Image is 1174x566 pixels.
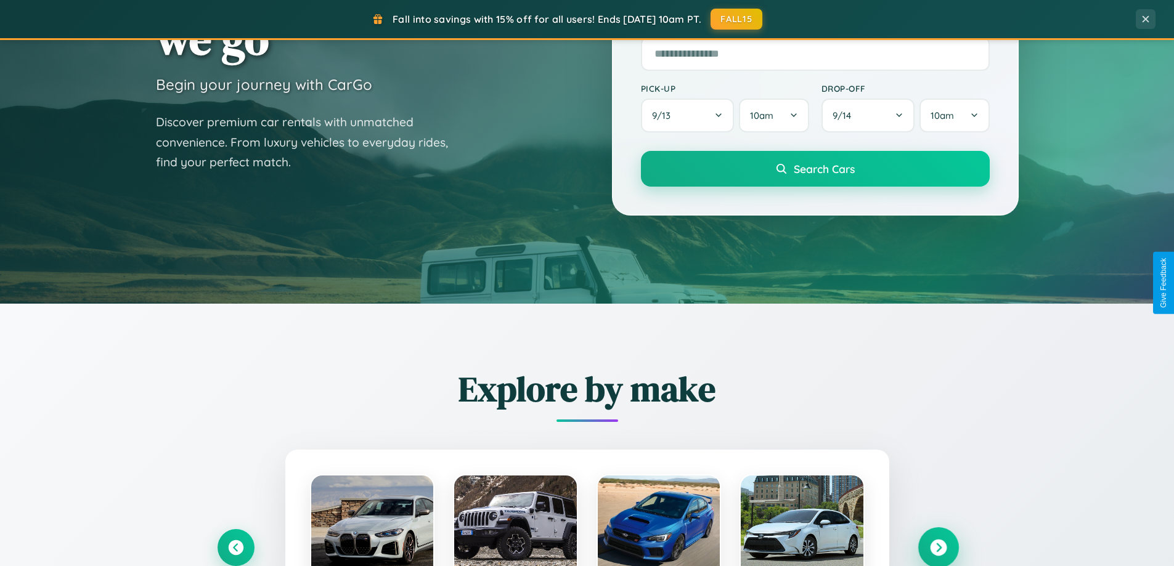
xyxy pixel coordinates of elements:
label: Pick-up [641,83,809,94]
span: 9 / 14 [833,110,857,121]
div: Give Feedback [1159,258,1168,308]
span: Fall into savings with 15% off for all users! Ends [DATE] 10am PT. [393,13,701,25]
button: 10am [739,99,809,132]
span: 10am [931,110,954,121]
span: 9 / 13 [652,110,677,121]
h3: Begin your journey with CarGo [156,75,372,94]
span: Search Cars [794,162,855,176]
button: Search Cars [641,151,990,187]
button: FALL15 [711,9,762,30]
h2: Explore by make [218,365,957,413]
button: 9/13 [641,99,735,132]
span: 10am [750,110,773,121]
button: 9/14 [821,99,915,132]
label: Drop-off [821,83,990,94]
button: 10am [919,99,989,132]
p: Discover premium car rentals with unmatched convenience. From luxury vehicles to everyday rides, ... [156,112,464,172]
